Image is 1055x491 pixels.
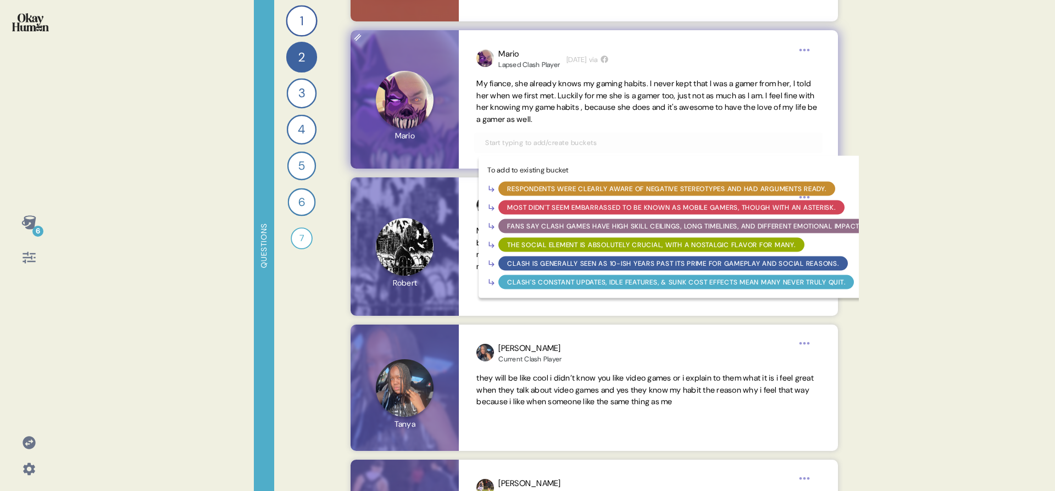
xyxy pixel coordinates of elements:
[507,277,845,287] div: Clash's constant updates, idle features, & sunk cost effects mean many never truly quit.
[12,13,49,31] img: okayhuman.3b1b6348.png
[479,137,818,149] input: Start typing to add/create buckets
[507,240,795,250] div: The social element is absolutely crucial, with a nostalgic flavor for many.
[288,188,316,216] div: 6
[476,373,814,407] span: they will be like cool i didn’t know you like video games or i explain to them what it is i feel ...
[287,115,316,144] div: 4
[287,79,317,109] div: 3
[507,221,865,231] div: Fans say Clash games have high skill ceilings, long timelines, and different emotional impacts.
[507,259,839,269] div: Clash is generally seen as 10-ish years past its prime for gameplay and social reasons.
[507,184,826,194] div: Respondents were clearly aware of negative stereotypes and had arguments ready.
[476,49,494,67] img: profilepic_24606933228988860.jpg
[476,344,494,361] img: profilepic_24874021625557860.jpg
[32,226,43,237] div: 6
[498,60,560,69] div: Lapsed Clash Player
[291,227,313,249] div: 7
[476,226,818,271] span: My boss may think I spend too much time gaming,not have as much interest, my friends would be int...
[498,48,560,60] div: Mario
[476,197,494,214] img: profilepic_25306107508991146.jpg
[507,203,835,213] div: Most didn't seem embarrassed to be known as mobile gamers, though with an asterisk.
[498,342,562,355] div: [PERSON_NAME]
[498,477,560,490] div: [PERSON_NAME]
[476,79,817,124] span: My fiance, she already knows my gaming habits. I never kept that I was a gamer from her, I told h...
[487,165,568,176] div: To add to existing bucket
[589,54,598,65] span: via
[286,42,317,72] div: 2
[498,355,562,364] div: Current Clash Player
[286,5,317,36] div: 1
[287,152,316,180] div: 5
[567,54,587,65] time: [DATE]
